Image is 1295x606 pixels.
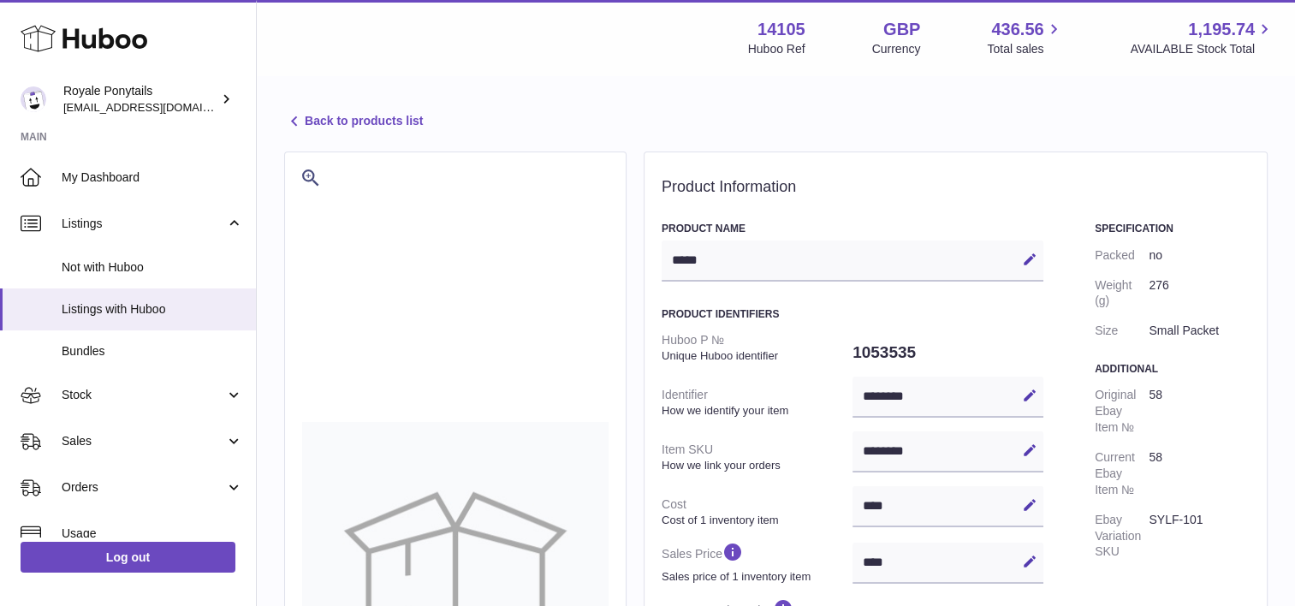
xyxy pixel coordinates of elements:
span: 436.56 [991,18,1043,41]
dd: 58 [1149,380,1250,443]
div: Huboo Ref [748,41,805,57]
span: [EMAIL_ADDRESS][DOMAIN_NAME] [63,100,252,114]
span: Bundles [62,343,243,359]
span: Listings with Huboo [62,301,243,318]
h3: Additional [1095,362,1250,376]
dt: Current Ebay Item № [1095,443,1149,505]
span: Usage [62,526,243,542]
dt: Weight (g) [1095,270,1149,317]
div: Royale Ponytails [63,83,217,116]
span: My Dashboard [62,169,243,186]
dd: 1053535 [852,335,1043,371]
dd: SYLF-101 [1149,505,1250,567]
strong: Sales price of 1 inventory item [662,569,848,585]
dt: Ebay Variation SKU [1095,505,1149,567]
strong: How we link your orders [662,458,848,473]
strong: How we identify your item [662,403,848,419]
dt: Identifier [662,380,852,425]
span: Total sales [987,41,1063,57]
dt: Cost [662,490,852,534]
dd: 58 [1149,443,1250,505]
a: 436.56 Total sales [987,18,1063,57]
a: Log out [21,542,235,573]
dt: Packed [1095,241,1149,270]
h3: Product Identifiers [662,307,1043,321]
dd: 276 [1149,270,1250,317]
a: 1,195.74 AVAILABLE Stock Total [1130,18,1274,57]
dd: Small Packet [1149,316,1250,346]
span: 1,195.74 [1188,18,1255,41]
img: qphill92@gmail.com [21,86,46,112]
span: Listings [62,216,225,232]
span: AVAILABLE Stock Total [1130,41,1274,57]
span: Not with Huboo [62,259,243,276]
strong: 14105 [757,18,805,41]
strong: GBP [883,18,920,41]
h2: Product Information [662,178,1250,197]
h3: Specification [1095,222,1250,235]
strong: Cost of 1 inventory item [662,513,848,528]
span: Sales [62,433,225,449]
dt: Item SKU [662,435,852,479]
strong: Unique Huboo identifier [662,348,848,364]
dt: Original Ebay Item № [1095,380,1149,443]
span: Stock [62,387,225,403]
dt: Sales Price [662,534,852,591]
dd: no [1149,241,1250,270]
span: Orders [62,479,225,496]
dt: Huboo P № [662,325,852,370]
dt: Size [1095,316,1149,346]
h3: Product Name [662,222,1043,235]
div: Currency [872,41,921,57]
a: Back to products list [284,111,423,132]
